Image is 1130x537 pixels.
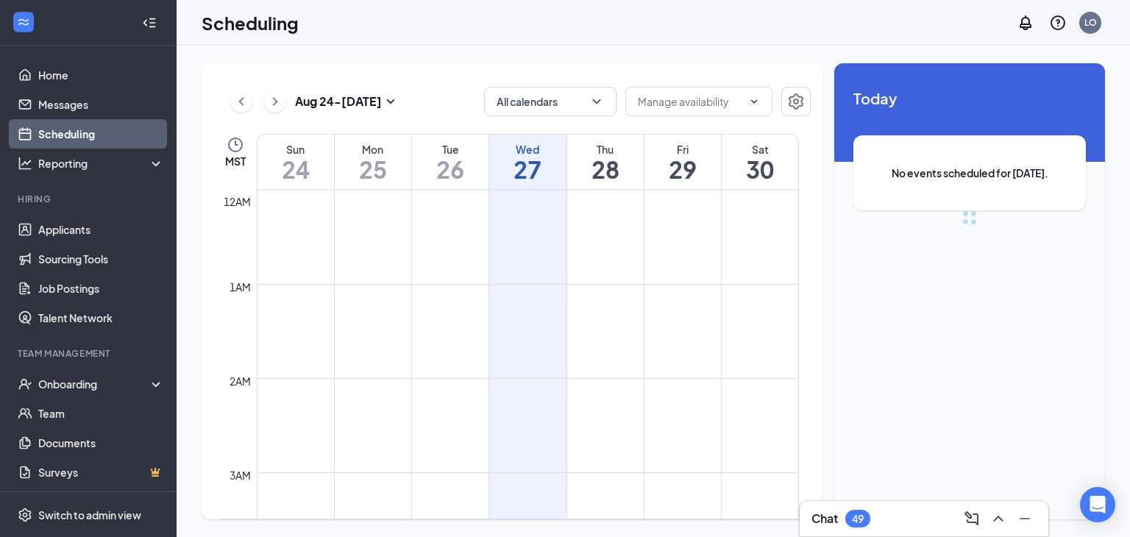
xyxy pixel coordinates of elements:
[811,511,838,527] h3: Chat
[412,157,488,182] h1: 26
[853,87,1086,110] span: Today
[960,507,984,530] button: ComposeMessage
[38,458,164,487] a: SurveysCrown
[567,142,644,157] div: Thu
[1017,14,1034,32] svg: Notifications
[335,135,411,189] a: August 25, 2025
[38,119,164,149] a: Scheduling
[18,156,32,171] svg: Analysis
[489,135,566,189] a: August 27, 2025
[335,157,411,182] h1: 25
[412,142,488,157] div: Tue
[1080,487,1115,522] div: Open Intercom Messenger
[1013,507,1037,530] button: Minimize
[227,279,254,295] div: 1am
[644,157,721,182] h1: 29
[883,165,1056,181] span: No events scheduled for [DATE].
[227,136,244,154] svg: Clock
[268,93,282,110] svg: ChevronRight
[295,93,382,110] h3: Aug 24 - [DATE]
[852,513,864,525] div: 49
[18,508,32,522] svg: Settings
[722,142,798,157] div: Sat
[18,193,161,205] div: Hiring
[335,142,411,157] div: Mon
[227,467,254,483] div: 3am
[787,93,805,110] svg: Settings
[142,15,157,30] svg: Collapse
[1084,16,1097,29] div: LO
[257,157,334,182] h1: 24
[638,93,742,110] input: Manage availability
[221,193,254,210] div: 12am
[644,135,721,189] a: August 29, 2025
[987,507,1010,530] button: ChevronUp
[963,510,981,527] svg: ComposeMessage
[38,60,164,90] a: Home
[722,157,798,182] h1: 30
[38,508,141,522] div: Switch to admin view
[202,10,299,35] h1: Scheduling
[38,399,164,428] a: Team
[748,96,760,107] svg: ChevronDown
[567,157,644,182] h1: 28
[38,377,152,391] div: Onboarding
[230,90,252,113] button: ChevronLeft
[18,347,161,360] div: Team Management
[225,154,246,168] span: MST
[781,87,811,116] button: Settings
[589,94,604,109] svg: ChevronDown
[722,135,798,189] a: August 30, 2025
[489,157,566,182] h1: 27
[1016,510,1034,527] svg: Minimize
[234,93,249,110] svg: ChevronLeft
[38,274,164,303] a: Job Postings
[38,215,164,244] a: Applicants
[38,244,164,274] a: Sourcing Tools
[567,135,644,189] a: August 28, 2025
[38,90,164,119] a: Messages
[38,156,165,171] div: Reporting
[227,373,254,389] div: 2am
[257,142,334,157] div: Sun
[18,377,32,391] svg: UserCheck
[16,15,31,29] svg: WorkstreamLogo
[644,142,721,157] div: Fri
[989,510,1007,527] svg: ChevronUp
[38,303,164,332] a: Talent Network
[382,93,399,110] svg: SmallChevronDown
[412,135,488,189] a: August 26, 2025
[264,90,286,113] button: ChevronRight
[38,428,164,458] a: Documents
[1049,14,1067,32] svg: QuestionInfo
[257,135,334,189] a: August 24, 2025
[484,87,616,116] button: All calendarsChevronDown
[489,142,566,157] div: Wed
